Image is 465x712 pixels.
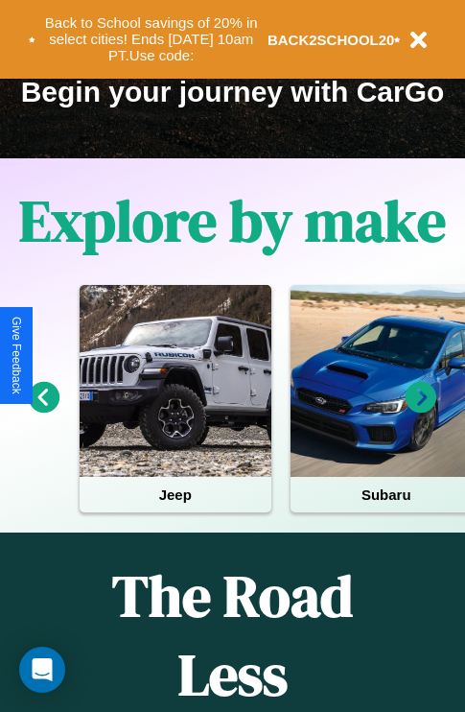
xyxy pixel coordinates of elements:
b: BACK2SCHOOL20 [267,32,395,48]
div: Give Feedback [10,317,23,394]
button: Back to School savings of 20% in select cities! Ends [DATE] 10am PT.Use code: [35,10,267,69]
h4: Jeep [80,477,271,512]
h1: Explore by make [19,181,446,260]
div: Open Intercom Messenger [19,647,65,693]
